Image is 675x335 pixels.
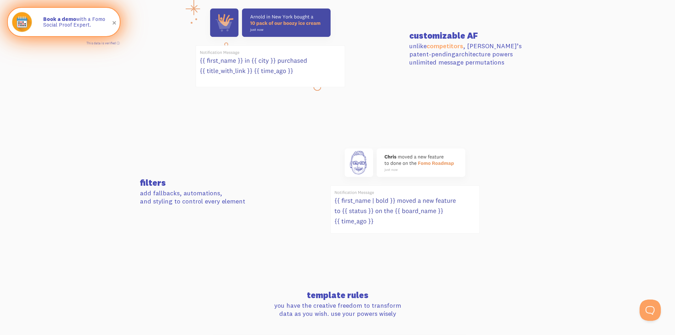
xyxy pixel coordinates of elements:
h3: template rules [140,291,535,299]
p: you have the creative freedom to transform data as you wish. use your powers wisely [140,301,535,318]
h3: filters [140,178,266,187]
a: This data is verified ⓘ [86,41,120,45]
iframe: Help Scout Beacon - Open [640,300,661,321]
a: competitors [427,42,463,50]
p: add fallbacks, automations, and styling to control every element [140,189,266,206]
h3: customizable AF [409,31,535,40]
img: Fomo [9,9,35,35]
p: with a Fomo Social Proof Expert. [43,16,113,28]
p: unlike , [PERSON_NAME]’s patent-pending architecture powers unlimited message permutations [409,42,535,67]
strong: Book a demo [43,16,76,22]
